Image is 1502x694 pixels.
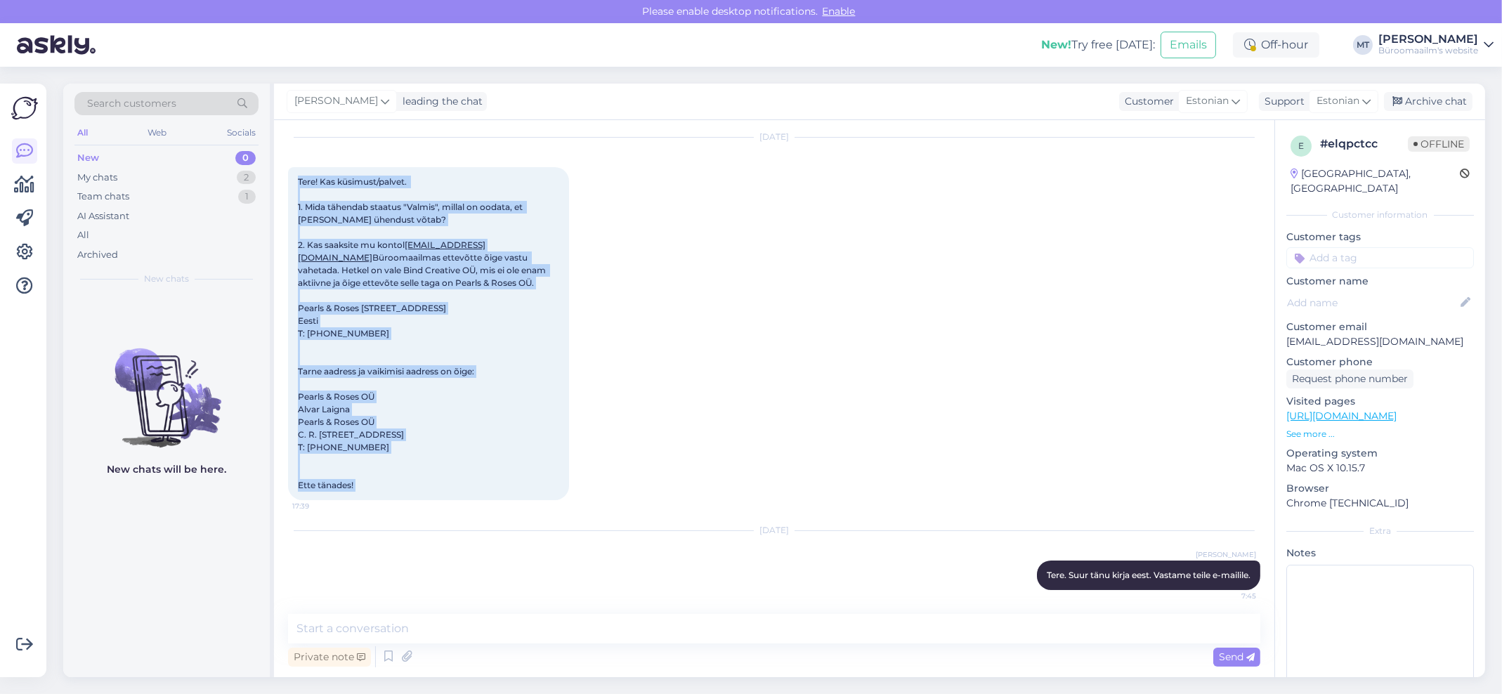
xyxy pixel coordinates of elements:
[1047,570,1250,580] span: Tere. Suur tänu kirja eest. Vastame teile e-mailile.
[77,209,129,223] div: AI Assistant
[144,273,189,285] span: New chats
[1286,320,1474,334] p: Customer email
[11,95,38,122] img: Askly Logo
[818,5,860,18] span: Enable
[1286,274,1474,289] p: Customer name
[1378,45,1478,56] div: Büroomaailm's website
[397,94,483,109] div: leading the chat
[1286,461,1474,476] p: Mac OS X 10.15.7
[1196,549,1256,560] span: [PERSON_NAME]
[1291,166,1460,196] div: [GEOGRAPHIC_DATA], [GEOGRAPHIC_DATA]
[1384,92,1472,111] div: Archive chat
[1286,247,1474,268] input: Add a tag
[77,190,129,204] div: Team chats
[1408,136,1470,152] span: Offline
[63,323,270,450] img: No chats
[237,171,256,185] div: 2
[1286,209,1474,221] div: Customer information
[1287,295,1458,310] input: Add name
[298,176,548,490] span: Tere! Kas küsimust/palvet. 1. Mida tähendab staatus "Valmis", millal on oodata, et [PERSON_NAME] ...
[1286,496,1474,511] p: Chrome [TECHNICAL_ID]
[1378,34,1478,45] div: [PERSON_NAME]
[1286,446,1474,461] p: Operating system
[145,124,170,142] div: Web
[1286,525,1474,537] div: Extra
[1041,37,1155,53] div: Try free [DATE]:
[1353,35,1373,55] div: MT
[1286,428,1474,440] p: See more ...
[107,462,226,477] p: New chats will be here.
[77,228,89,242] div: All
[235,151,256,165] div: 0
[1203,591,1256,601] span: 7:45
[1161,32,1216,58] button: Emails
[1186,93,1229,109] span: Estonian
[1286,355,1474,369] p: Customer phone
[238,190,256,204] div: 1
[1259,94,1305,109] div: Support
[1320,136,1408,152] div: # elqpctcc
[1041,38,1071,51] b: New!
[74,124,91,142] div: All
[1286,369,1413,388] div: Request phone number
[1286,334,1474,349] p: [EMAIL_ADDRESS][DOMAIN_NAME]
[288,648,371,667] div: Private note
[288,524,1260,537] div: [DATE]
[294,93,378,109] span: [PERSON_NAME]
[1286,546,1474,561] p: Notes
[1378,34,1494,56] a: [PERSON_NAME]Büroomaailm's website
[77,171,117,185] div: My chats
[1317,93,1359,109] span: Estonian
[87,96,176,111] span: Search customers
[1119,94,1174,109] div: Customer
[77,248,118,262] div: Archived
[77,151,99,165] div: New
[288,131,1260,143] div: [DATE]
[1286,481,1474,496] p: Browser
[1286,394,1474,409] p: Visited pages
[292,501,345,511] span: 17:39
[1286,230,1474,244] p: Customer tags
[1298,140,1304,151] span: e
[1286,410,1397,422] a: [URL][DOMAIN_NAME]
[1219,650,1255,663] span: Send
[224,124,259,142] div: Socials
[1233,32,1319,58] div: Off-hour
